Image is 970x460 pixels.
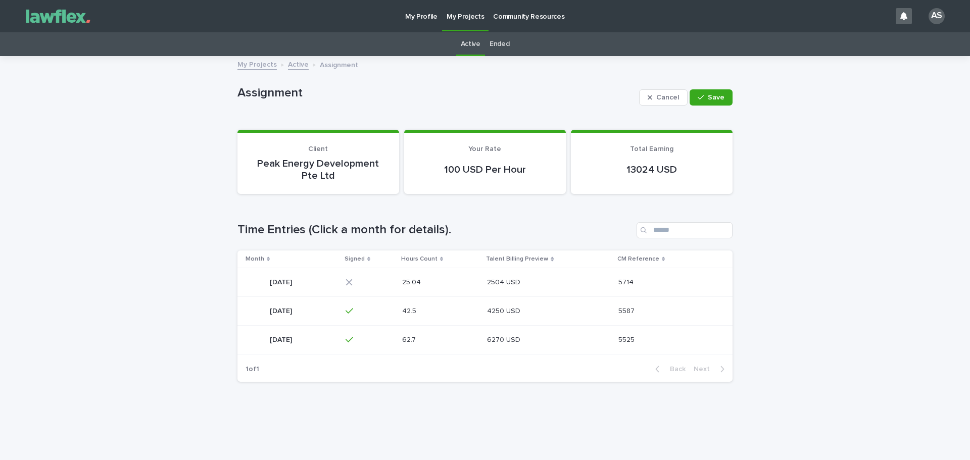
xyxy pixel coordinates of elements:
p: 62.7 [402,334,418,344]
p: 13024 USD [583,164,720,176]
span: Total Earning [630,145,673,152]
p: 25.04 [402,276,423,287]
p: Month [246,253,264,265]
p: Hours Count [401,253,438,265]
p: 5587 [618,305,637,316]
p: 5714 [618,276,636,287]
p: CM Reference [617,253,659,265]
button: Back [647,365,690,374]
a: Ended [490,32,509,56]
a: Active [288,58,309,70]
a: My Projects [237,58,277,70]
img: Gnvw4qrBSHOAfo8VMhG6 [20,6,96,26]
p: 1 of 1 [237,357,267,382]
tr: [DATE][DATE] 25.0425.04 2504 USD2504 USD 57145714 [237,268,733,296]
span: Cancel [656,94,679,101]
p: 5525 [618,334,637,344]
p: 42.5 [402,305,418,316]
div: AS [929,8,945,24]
button: Next [690,365,733,374]
span: Back [664,366,686,373]
p: [DATE] [270,305,294,316]
button: Save [690,89,733,106]
p: 100 USD Per Hour [416,164,554,176]
input: Search [637,222,733,238]
p: [DATE] [270,276,294,287]
span: Next [694,366,716,373]
p: Talent Billing Preview [486,253,548,265]
span: Client [308,145,328,152]
p: Peak Energy Development Pte Ltd [250,158,387,182]
tr: [DATE][DATE] 62.762.7 6270 USD6270 USD 55255525 [237,325,733,354]
p: 4250 USD [487,305,522,316]
p: Assignment [320,59,358,70]
span: Your Rate [468,145,501,152]
button: Cancel [639,89,688,106]
tr: [DATE][DATE] 42.542.5 4250 USD4250 USD 55875587 [237,296,733,325]
span: Save [708,94,724,101]
p: 6270 USD [487,334,522,344]
p: 2504 USD [487,276,522,287]
p: Assignment [237,86,635,100]
h1: Time Entries (Click a month for details). [237,223,633,237]
p: Signed [345,253,365,265]
p: [DATE] [270,334,294,344]
a: Active [461,32,480,56]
